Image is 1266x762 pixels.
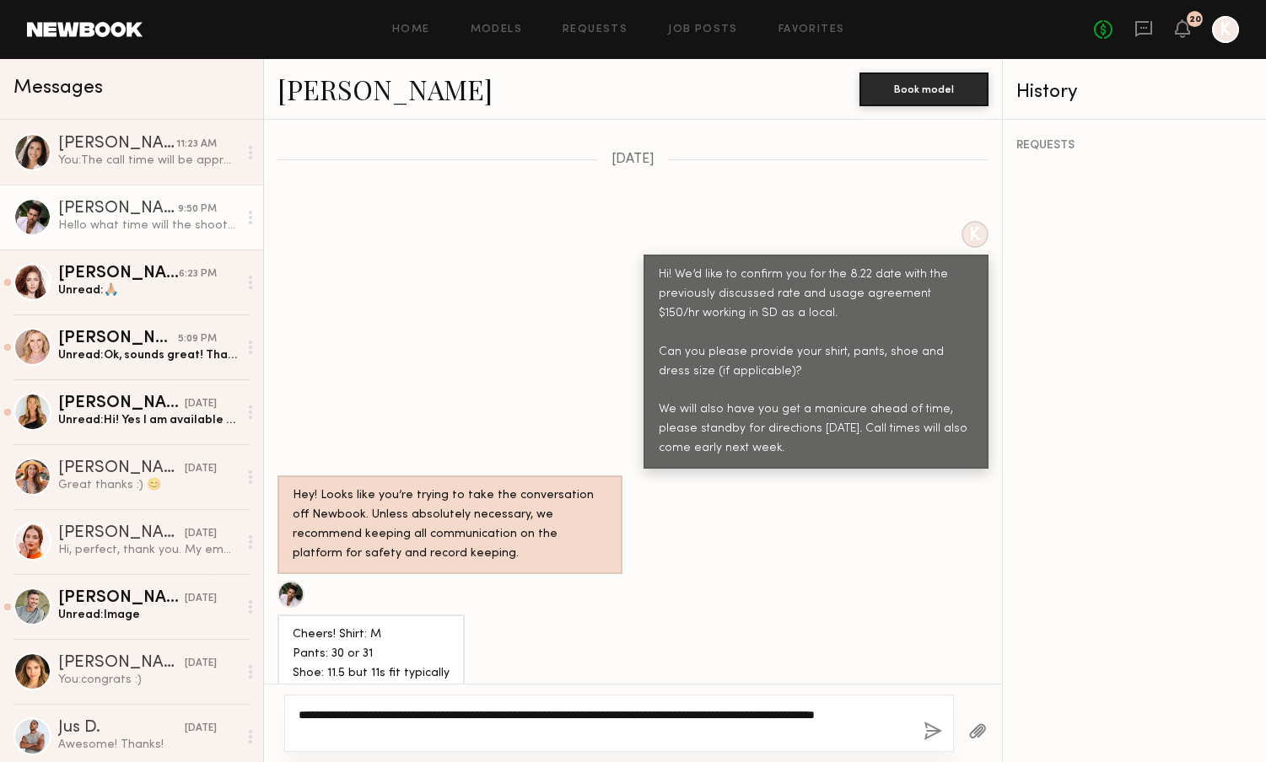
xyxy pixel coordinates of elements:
[185,591,217,607] div: [DATE]
[58,153,238,169] div: You: The call time will be approximately 2:00pm and wrap by 6:00pm. The address is: [STREET_ADDRESS]
[668,24,738,35] a: Job Posts
[185,721,217,737] div: [DATE]
[611,153,655,167] span: [DATE]
[58,607,238,623] div: Unread: Image
[58,737,238,753] div: Awesome! Thanks!
[293,486,607,564] div: Hey! Looks like you’re trying to take the conversation off Newbook. Unless absolutely necessary, ...
[859,81,989,95] a: Book model
[58,590,185,607] div: [PERSON_NAME]
[58,672,238,688] div: You: congrats :)
[58,282,238,298] div: Unread: 🙏🏼
[178,201,217,217] div: 9:50 PM
[58,542,238,558] div: Hi, perfect, thank you. My email is [PERSON_NAME][EMAIL_ADDRESS][DOMAIN_NAME] in case you need it...
[13,78,103,98] span: Messages
[563,24,628,35] a: Requests
[58,460,185,477] div: [PERSON_NAME]
[58,395,185,412] div: [PERSON_NAME]
[293,625,450,684] div: Cheers! Shirt: M Pants: 30 or 31 Shoe: 11.5 but 11s fit typically
[1016,140,1253,152] div: REQUESTS
[185,461,217,477] div: [DATE]
[58,720,185,737] div: Jus D.
[471,24,522,35] a: Models
[859,72,989,106] button: Book model
[185,526,217,542] div: [DATE]
[1189,15,1201,24] div: 20
[58,347,238,363] div: Unread: Ok, sounds great! Thank you!
[1016,83,1253,102] div: History
[58,477,238,493] div: Great thanks :) 😊
[659,266,973,459] div: Hi! We’d like to confirm you for the 8.22 date with the previously discussed rate and usage agree...
[178,331,217,347] div: 5:09 PM
[58,655,185,672] div: [PERSON_NAME]
[58,330,178,347] div: [PERSON_NAME]
[58,201,178,217] div: [PERSON_NAME]
[58,266,179,282] div: [PERSON_NAME]
[179,266,217,282] div: 6:23 PM
[185,656,217,672] div: [DATE]
[58,525,185,542] div: [PERSON_NAME]
[1212,16,1239,43] a: K
[58,412,238,428] div: Unread: Hi! Yes I am available and can work as a local. What is the shoot for?
[185,396,217,412] div: [DATE]
[277,71,493,107] a: [PERSON_NAME]
[58,136,176,153] div: [PERSON_NAME]
[392,24,430,35] a: Home
[778,24,845,35] a: Favorites
[58,217,238,233] div: Hello what time will the shoot be [DATE], do you know?
[176,137,217,153] div: 11:23 AM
